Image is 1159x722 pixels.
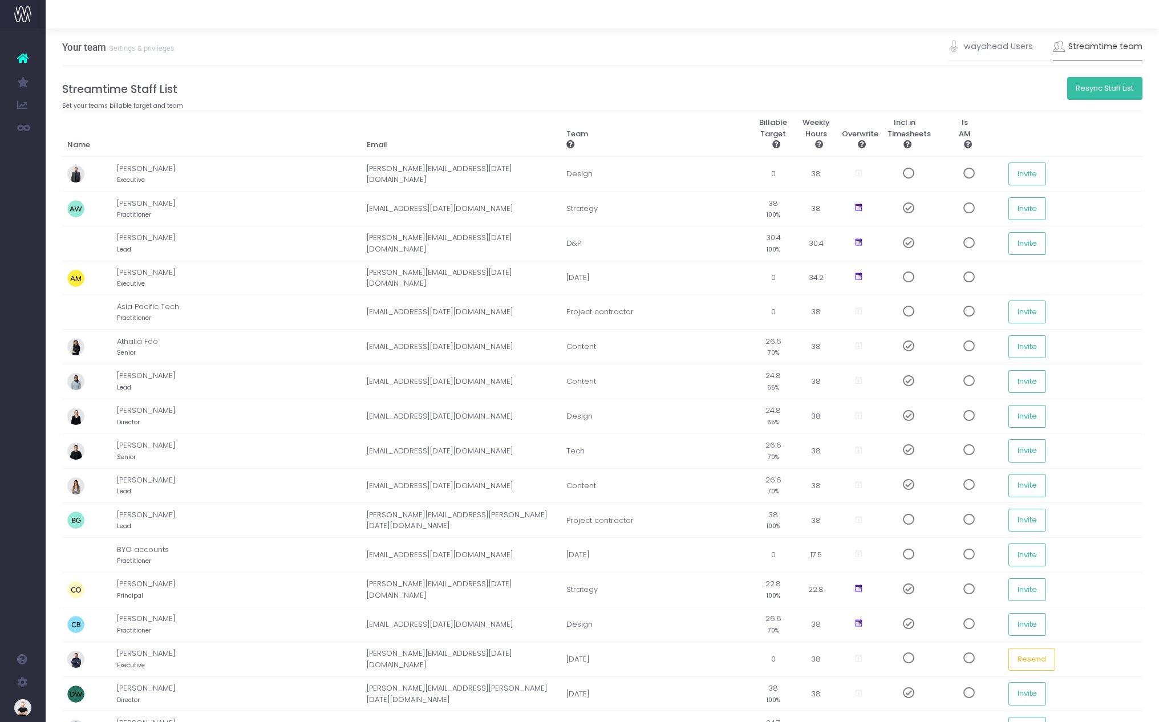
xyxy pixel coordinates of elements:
small: Director [117,416,140,427]
a: Streamtime team [1053,34,1143,60]
button: Invite [1008,543,1046,566]
th: Incl in Timesheets [882,111,927,157]
td: [PERSON_NAME] [117,573,361,607]
td: [PERSON_NAME][EMAIL_ADDRESS][DATE][DOMAIN_NAME] [361,156,561,191]
td: [PERSON_NAME] [117,261,361,295]
button: Invite [1008,439,1046,462]
small: 100% [767,694,780,704]
td: Content [561,364,751,399]
td: 0 [751,538,796,573]
img: profile_images [67,443,84,460]
td: [PERSON_NAME][EMAIL_ADDRESS][PERSON_NAME][DATE][DOMAIN_NAME] [361,676,561,711]
td: [PERSON_NAME][EMAIL_ADDRESS][DATE][DOMAIN_NAME] [361,261,561,295]
td: [PERSON_NAME] [117,156,361,191]
button: Invite [1008,301,1046,323]
td: [DATE] [561,261,751,295]
th: Overwrite [836,111,882,157]
img: profile_images [67,165,84,182]
th: Weekly Hours [796,111,836,157]
img: images/default_profile_image.png [14,699,31,716]
td: [PERSON_NAME] [117,468,361,503]
td: 30.4 [751,226,796,261]
td: Content [561,468,751,503]
td: 38 [796,156,836,191]
td: 0 [751,156,796,191]
img: profile_images [67,373,84,390]
button: Invite [1008,509,1046,532]
small: Practitioner [117,312,151,322]
small: Director [117,694,140,704]
small: Executive [117,174,145,184]
td: 38 [751,192,796,226]
td: 38 [796,364,836,399]
img: profile_images [67,235,84,252]
td: [PERSON_NAME][EMAIL_ADDRESS][PERSON_NAME][DATE][DOMAIN_NAME] [361,503,561,538]
td: Asia Pacific Tech [117,295,361,330]
td: 38 [796,642,836,676]
td: Strategy [561,573,751,607]
th: Is AM [927,111,1003,157]
a: wayahead Users [948,34,1033,60]
td: [PERSON_NAME][EMAIL_ADDRESS][DATE][DOMAIN_NAME] [361,226,561,261]
small: Practitioner [117,624,151,635]
button: Invite [1008,232,1046,255]
td: 26.6 [751,468,796,503]
td: [EMAIL_ADDRESS][DATE][DOMAIN_NAME] [361,192,561,226]
td: 38 [796,676,836,711]
td: 38 [751,676,796,711]
small: Practitioner [117,209,151,219]
td: 38 [796,607,836,642]
th: Name [62,111,361,157]
td: [PERSON_NAME][EMAIL_ADDRESS][DATE][DOMAIN_NAME] [361,573,561,607]
td: [PERSON_NAME] [117,192,361,226]
td: [PERSON_NAME] [117,226,361,261]
td: 26.6 [751,433,796,468]
small: Lead [117,520,131,530]
td: [DATE] [561,642,751,676]
img: profile_images [67,270,84,287]
small: 100% [767,244,780,254]
td: Strategy [561,192,751,226]
td: 0 [751,261,796,295]
small: 70% [768,485,779,496]
small: 70% [768,624,779,635]
td: [EMAIL_ADDRESS][DATE][DOMAIN_NAME] [361,295,561,330]
button: Invite [1008,613,1046,636]
img: profile_images [67,408,84,425]
button: Invite [1008,163,1046,185]
td: Design [561,607,751,642]
small: Settings & privileges [106,42,175,53]
img: profile_images [67,477,84,494]
td: [EMAIL_ADDRESS][DATE][DOMAIN_NAME] [361,607,561,642]
td: 38 [796,433,836,468]
img: profile_images [67,200,84,217]
td: [PERSON_NAME] [117,364,361,399]
td: 38 [751,503,796,538]
td: 38 [796,295,836,330]
img: profile_images [67,303,84,321]
td: [PERSON_NAME] [117,642,361,676]
small: 65% [767,382,779,392]
td: 26.6 [751,330,796,364]
small: Lead [117,244,131,254]
td: 38 [796,399,836,433]
button: Invite [1008,370,1046,393]
td: Design [561,156,751,191]
th: Team [561,111,751,157]
td: Athalia Foo [117,330,361,364]
small: Senior [117,451,136,461]
td: Project contractor [561,295,751,330]
td: 22.8 [751,573,796,607]
td: Design [561,399,751,433]
button: Invite [1008,405,1046,428]
td: 24.8 [751,364,796,399]
th: Email [361,111,561,157]
button: Invite [1008,335,1046,358]
td: BYO accounts [117,538,361,573]
td: [PERSON_NAME] [117,433,361,468]
button: Invite [1008,474,1046,497]
button: Invite [1008,682,1046,705]
img: profile_images [67,651,84,668]
small: Set your teams billable target and team [62,100,183,110]
small: Executive [117,659,145,670]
